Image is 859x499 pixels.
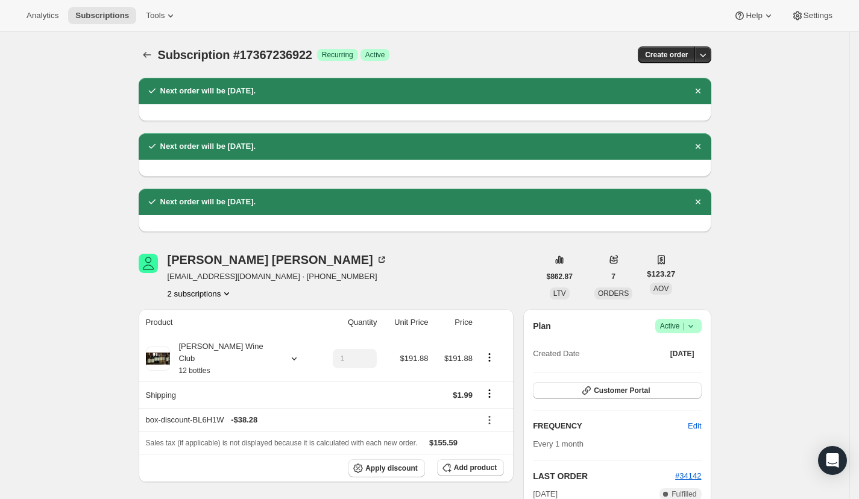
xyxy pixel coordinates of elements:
span: $191.88 [400,354,428,363]
th: Quantity [317,309,381,336]
span: [DATE] [670,349,694,359]
h2: LAST ORDER [533,470,675,482]
span: $123.27 [647,268,675,280]
small: 12 bottles [179,366,210,375]
span: Bernadette Pierce [139,254,158,273]
button: Product actions [168,287,233,300]
button: Apply discount [348,459,425,477]
span: AOV [653,284,669,293]
span: Every 1 month [533,439,584,448]
h2: Next order will be [DATE]. [160,196,256,208]
h2: Plan [533,320,551,332]
span: $1.99 [453,391,473,400]
span: Add product [454,463,497,472]
button: Subscriptions [139,46,156,63]
button: Add product [437,459,504,476]
div: [PERSON_NAME] Wine Club [170,341,278,377]
button: Create order [638,46,695,63]
span: ORDERS [598,289,629,298]
span: Settings [804,11,832,20]
span: Fulfilled [672,489,696,499]
h2: Next order will be [DATE]. [160,85,256,97]
span: Help [746,11,762,20]
button: Customer Portal [533,382,701,399]
button: Product actions [480,351,499,364]
button: Subscriptions [68,7,136,24]
span: Tools [146,11,165,20]
span: Recurring [322,50,353,60]
span: Sales tax (if applicable) is not displayed because it is calculated with each new order. [146,439,418,447]
span: Edit [688,420,701,432]
th: Unit Price [380,309,432,336]
span: $191.88 [444,354,473,363]
div: box-discount-BL6H1W [146,414,473,426]
span: Active [365,50,385,60]
h2: Next order will be [DATE]. [160,140,256,152]
span: Created Date [533,348,579,360]
th: Product [139,309,317,336]
span: - $38.28 [231,414,257,426]
button: Edit [681,416,708,436]
button: Shipping actions [480,387,499,400]
div: Open Intercom Messenger [818,446,847,475]
span: $155.59 [429,438,458,447]
span: Customer Portal [594,386,650,395]
span: Apply discount [365,463,418,473]
span: $862.87 [547,272,573,281]
div: [PERSON_NAME] [PERSON_NAME] [168,254,388,266]
button: Tools [139,7,184,24]
button: Settings [784,7,840,24]
a: #34142 [675,471,701,480]
span: | [682,321,684,331]
button: $862.87 [540,268,580,285]
th: Shipping [139,381,317,408]
button: Analytics [19,7,66,24]
span: [EMAIL_ADDRESS][DOMAIN_NAME] · [PHONE_NUMBER] [168,271,388,283]
h2: FREQUENCY [533,420,688,432]
button: Dismiss notification [690,138,706,155]
span: Create order [645,50,688,60]
span: Active [660,320,697,332]
span: 7 [611,272,615,281]
button: Dismiss notification [690,193,706,210]
button: Help [726,7,781,24]
button: Dismiss notification [690,83,706,99]
span: Analytics [27,11,58,20]
th: Price [432,309,476,336]
span: Subscriptions [75,11,129,20]
span: LTV [553,289,566,298]
button: #34142 [675,470,701,482]
button: [DATE] [663,345,702,362]
button: 7 [604,268,623,285]
span: Subscription #17367236922 [158,48,312,61]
